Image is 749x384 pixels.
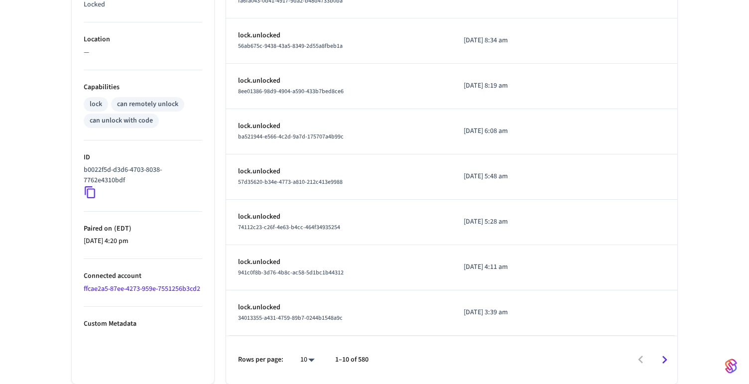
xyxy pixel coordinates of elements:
[238,87,344,96] span: 8ee01386-98d9-4904-a590-433b7bed8ce6
[464,307,565,318] p: [DATE] 3:39 am
[238,212,440,222] p: lock.unlocked
[84,236,202,247] p: [DATE] 4:20 pm
[84,319,202,329] p: Custom Metadata
[238,268,344,277] span: 941c0f8b-3d76-4b8c-ac58-5d1bc1b44312
[725,358,737,374] img: SeamLogoGradient.69752ec5.svg
[653,348,676,372] button: Go to next page
[238,121,440,131] p: lock.unlocked
[84,271,202,281] p: Connected account
[238,42,343,50] span: 56ab675c-9438-43a5-8349-2d55a8fbeb1a
[464,262,565,272] p: [DATE] 4:11 am
[84,165,198,186] p: b0022f5d-d3d6-4703-8038-7762e4310bdf
[464,35,565,46] p: [DATE] 8:34 am
[464,171,565,182] p: [DATE] 5:48 am
[84,82,202,93] p: Capabilities
[238,76,440,86] p: lock.unlocked
[238,223,340,232] span: 74112c23-c26f-4e63-b4cc-464f34935254
[84,34,202,45] p: Location
[238,132,344,141] span: ba521944-e566-4c2d-9a7d-175707a4b99c
[112,224,131,234] span: ( EDT )
[90,99,102,110] div: lock
[464,126,565,136] p: [DATE] 6:08 am
[238,30,440,41] p: lock.unlocked
[238,257,440,267] p: lock.unlocked
[238,314,343,322] span: 34013355-a431-4759-89b7-0244b1548a9c
[90,116,153,126] div: can unlock with code
[335,355,369,365] p: 1–10 of 580
[84,152,202,163] p: ID
[238,355,283,365] p: Rows per page:
[238,166,440,177] p: lock.unlocked
[84,224,202,234] p: Paired on
[295,353,319,367] div: 10
[464,81,565,91] p: [DATE] 8:19 am
[464,217,565,227] p: [DATE] 5:28 am
[117,99,178,110] div: can remotely unlock
[84,284,200,294] a: ffcae2a5-87ee-4273-959e-7551256b3cd2
[238,302,440,313] p: lock.unlocked
[84,47,202,58] p: —
[238,178,343,186] span: 57d35620-b34e-4773-a810-212c413e9988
